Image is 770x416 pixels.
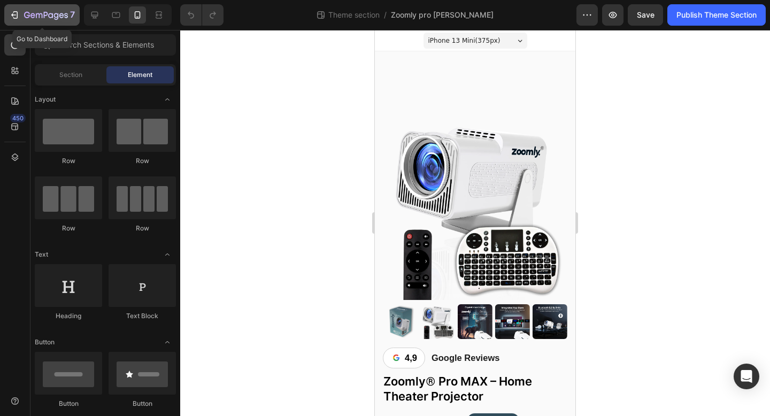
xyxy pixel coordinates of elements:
[159,246,176,263] span: Toggle open
[667,4,766,26] button: Publish Theme Section
[35,250,48,259] span: Text
[59,70,82,80] span: Section
[35,224,102,233] div: Row
[70,9,75,21] p: 7
[35,95,56,104] span: Layout
[96,385,119,398] div: SAVE
[109,311,176,321] div: Text Block
[35,337,55,347] span: Button
[734,364,759,389] div: Open Intercom Messenger
[35,34,176,56] input: Search Sections & Elements
[109,156,176,166] div: Row
[391,10,494,21] span: Zoomly pro [PERSON_NAME]
[109,224,176,233] div: Row
[128,70,152,80] span: Element
[384,10,387,21] span: /
[8,384,45,399] div: $99.95
[159,91,176,108] span: Toggle open
[628,4,663,26] button: Save
[35,311,102,321] div: Heading
[180,4,224,26] div: Undo/Redo
[50,383,88,399] div: $179.95
[119,385,137,397] div: 44%
[326,10,382,21] span: Theme section
[35,399,102,409] div: Button
[35,156,102,166] div: Row
[10,114,26,122] div: 450
[375,30,575,416] iframe: Design area
[4,4,80,26] button: 7
[109,399,176,409] div: Button
[159,334,176,351] span: Toggle open
[676,10,757,21] div: Publish Theme Section
[637,11,654,19] span: Save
